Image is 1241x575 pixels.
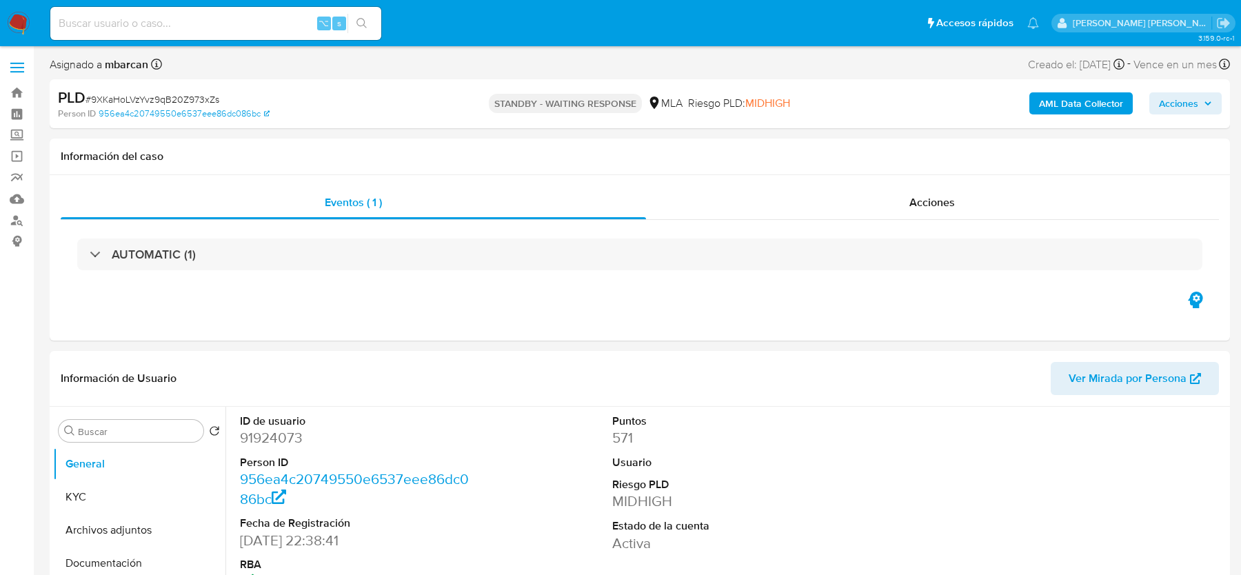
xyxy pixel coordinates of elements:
b: AML Data Collector [1039,92,1123,114]
h1: Información de Usuario [61,372,176,385]
span: Acciones [1159,92,1198,114]
span: s [337,17,341,30]
span: Acciones [909,194,955,210]
button: AML Data Collector [1029,92,1133,114]
div: Creado el: [DATE] [1028,55,1124,74]
dd: MIDHIGH [612,492,847,511]
span: Eventos ( 1 ) [325,194,382,210]
span: Ver Mirada por Persona [1069,362,1187,395]
input: Buscar usuario o caso... [50,14,381,32]
a: 956ea4c20749550e6537eee86dc086bc [99,108,270,120]
dd: Activa [612,534,847,553]
dt: Fecha de Registración [240,516,474,531]
span: Asignado a [50,57,148,72]
b: mbarcan [102,57,148,72]
button: Volver al orden por defecto [209,425,220,441]
dt: Usuario [612,455,847,470]
button: Buscar [64,425,75,436]
span: ⌥ [319,17,329,30]
p: magali.barcan@mercadolibre.com [1073,17,1212,30]
p: STANDBY - WAITING RESPONSE [489,94,642,113]
span: Vence en un mes [1133,57,1217,72]
span: Riesgo PLD: [688,96,790,111]
a: 956ea4c20749550e6537eee86dc086bc [240,469,469,508]
b: PLD [58,86,85,108]
button: search-icon [347,14,376,33]
dd: [DATE] 22:38:41 [240,531,474,550]
div: AUTOMATIC (1) [77,239,1202,270]
a: Salir [1216,16,1231,30]
h1: Información del caso [61,150,1219,163]
dd: 91924073 [240,428,474,447]
span: # 9XKaHoLVzYvz9qB20Z973xZs [85,92,219,106]
button: Acciones [1149,92,1222,114]
dt: Person ID [240,455,474,470]
button: General [53,447,225,481]
dt: ID de usuario [240,414,474,429]
dt: Estado de la cuenta [612,518,847,534]
button: Ver Mirada por Persona [1051,362,1219,395]
b: Person ID [58,108,96,120]
button: Archivos adjuntos [53,514,225,547]
dt: Puntos [612,414,847,429]
span: - [1127,55,1131,74]
span: Accesos rápidos [936,16,1013,30]
button: KYC [53,481,225,514]
dd: 571 [612,428,847,447]
a: Notificaciones [1027,17,1039,29]
dt: Riesgo PLD [612,477,847,492]
input: Buscar [78,425,198,438]
span: MIDHIGH [745,95,790,111]
h3: AUTOMATIC (1) [112,247,196,262]
dt: RBA [240,557,474,572]
div: MLA [647,96,683,111]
